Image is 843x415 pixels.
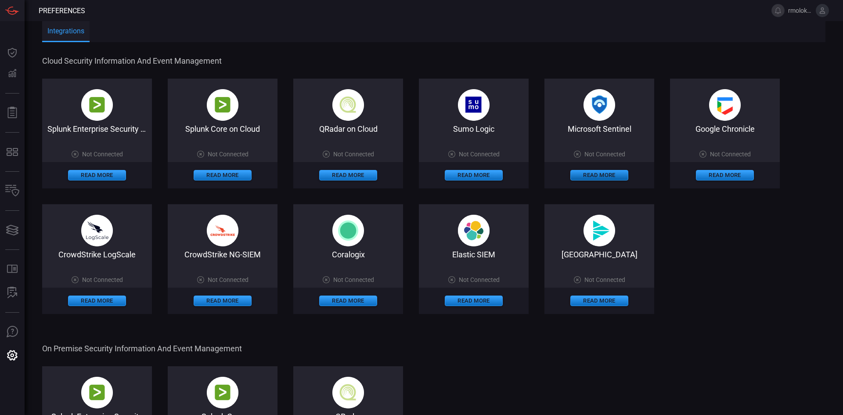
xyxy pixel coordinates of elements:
[459,151,500,158] span: Not Connected
[710,151,751,158] span: Not Connected
[68,296,126,306] button: Read More
[2,259,23,280] button: Rule Catalog
[2,282,23,303] button: ALERT ANALYSIS
[709,89,741,121] img: google_chronicle-BEvpeoLq.png
[2,321,23,343] button: Ask Us A Question
[445,170,503,180] button: Read More
[168,124,277,134] div: Splunk Core on Cloud
[207,377,238,408] img: splunk-B-AX9-PE.png
[419,250,529,259] div: Elastic SIEM
[2,141,23,162] button: MITRE - Detection Posture
[207,215,238,246] img: crowdstrike_falcon-DF2rzYKc.png
[696,170,754,180] button: Read More
[68,170,126,180] button: Read More
[2,102,23,123] button: Reports
[332,89,364,121] img: qradar_on_cloud-CqUPbAk2.png
[293,250,403,259] div: Coralogix
[168,250,277,259] div: CrowdStrike NG-SIEM
[788,7,812,14] span: rmolokwu
[584,89,615,121] img: microsoft_sentinel-DmoYopBN.png
[82,276,123,283] span: Not Connected
[39,7,85,15] span: Preferences
[42,344,824,353] span: On Premise Security Information and Event Management
[332,215,364,246] img: svg%3e
[584,276,625,283] span: Not Connected
[194,170,252,180] button: Read More
[319,170,377,180] button: Read More
[208,151,249,158] span: Not Connected
[544,250,654,259] div: Cribl Lake
[445,296,503,306] button: Read More
[81,377,113,408] img: splunk-B-AX9-PE.png
[419,124,529,134] div: Sumo Logic
[670,124,780,134] div: Google Chronicle
[584,151,625,158] span: Not Connected
[208,276,249,283] span: Not Connected
[42,21,90,42] button: Integrations
[458,89,490,121] img: sumo_logic-BhVDPgcO.png
[2,63,23,84] button: Detections
[2,345,23,366] button: Preferences
[42,124,152,134] div: Splunk Enterprise Security on Cloud
[2,180,23,202] button: Inventory
[82,151,123,158] span: Not Connected
[459,276,500,283] span: Not Connected
[570,296,628,306] button: Read More
[81,215,113,246] img: crowdstrike_logscale-Dv7WlQ1M.png
[319,296,377,306] button: Read More
[544,124,654,134] div: Microsoft Sentinel
[458,215,490,246] img: svg+xml,%3c
[584,215,615,246] img: svg%3e
[333,151,374,158] span: Not Connected
[42,250,152,259] div: CrowdStrike LogScale
[194,296,252,306] button: Read More
[2,42,23,63] button: Dashboard
[81,89,113,121] img: splunk-B-AX9-PE.png
[207,89,238,121] img: splunk-B-AX9-PE.png
[333,276,374,283] span: Not Connected
[570,170,628,180] button: Read More
[332,377,364,408] img: qradar_on_cloud-CqUPbAk2.png
[293,124,403,134] div: QRadar on Cloud
[42,56,824,65] span: Cloud Security Information and Event Management
[2,220,23,241] button: Cards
